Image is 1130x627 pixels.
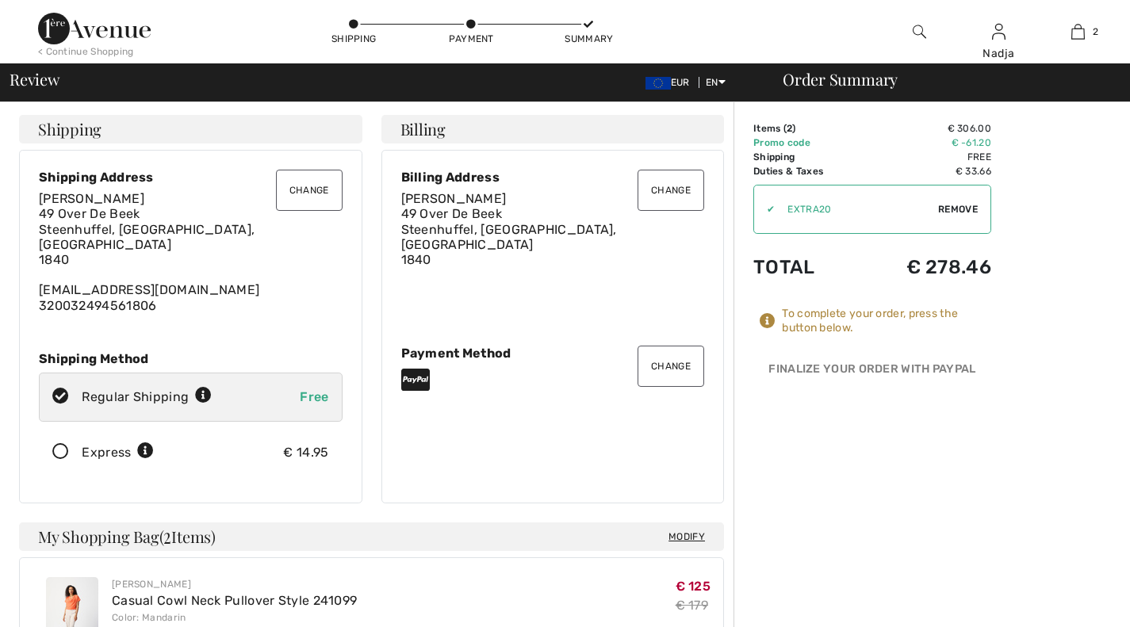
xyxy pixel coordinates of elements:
div: Shipping Method [39,351,343,366]
span: 49 Over De Beek Steenhuffel, [GEOGRAPHIC_DATA], [GEOGRAPHIC_DATA] 1840 [401,206,617,267]
td: € -61.20 [860,136,991,150]
h4: My Shopping Bag [19,522,724,551]
div: [EMAIL_ADDRESS][DOMAIN_NAME] 320032494561806 [39,191,343,313]
span: 2 [1093,25,1098,39]
td: € 306.00 [860,121,991,136]
img: search the website [913,22,926,41]
div: € 14.95 [283,443,328,462]
span: 49 Over De Beek Steenhuffel, [GEOGRAPHIC_DATA], [GEOGRAPHIC_DATA] 1840 [39,206,255,267]
div: Regular Shipping [82,388,212,407]
a: 2 [1039,22,1117,41]
span: Review [10,71,59,87]
span: € 125 [676,579,711,594]
div: < Continue Shopping [38,44,134,59]
span: [PERSON_NAME] [401,191,507,206]
div: ✔ [754,202,775,216]
img: Euro [645,77,671,90]
td: Free [860,150,991,164]
td: Items ( ) [753,121,860,136]
div: Summary [565,32,612,46]
div: Payment Method [401,346,705,361]
button: Change [638,170,704,211]
span: EUR [645,77,696,88]
img: 1ère Avenue [38,13,151,44]
div: Billing Address [401,170,705,185]
input: Promo code [775,185,938,233]
iframe: PayPal [753,384,991,420]
div: Nadja [960,45,1038,62]
a: Casual Cowl Neck Pullover Style 241099 [112,593,357,608]
div: Shipping [330,32,377,46]
a: Sign In [992,24,1006,39]
td: Total [753,240,860,294]
td: Promo code [753,136,860,150]
img: My Bag [1071,22,1085,41]
div: Order Summary [764,71,1120,87]
span: ( Items) [159,526,216,547]
button: Change [276,170,343,211]
div: Shipping Address [39,170,343,185]
span: Modify [668,529,705,545]
td: Duties & Taxes [753,164,860,178]
span: Free [300,389,328,404]
td: € 278.46 [860,240,991,294]
div: Payment [447,32,495,46]
div: Express [82,443,154,462]
img: My Info [992,22,1006,41]
span: EN [706,77,726,88]
s: € 179 [676,598,709,613]
div: Finalize Your Order with PayPal [753,361,991,384]
div: To complete your order, press the button below. [782,307,991,335]
span: Remove [938,202,978,216]
button: Change [638,346,704,387]
span: Shipping [38,121,102,137]
div: [PERSON_NAME] [112,577,357,591]
span: 2 [163,525,171,545]
span: [PERSON_NAME] [39,191,144,206]
td: Shipping [753,150,860,164]
span: 2 [787,123,792,134]
td: € 33.66 [860,164,991,178]
span: Billing [400,121,446,137]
